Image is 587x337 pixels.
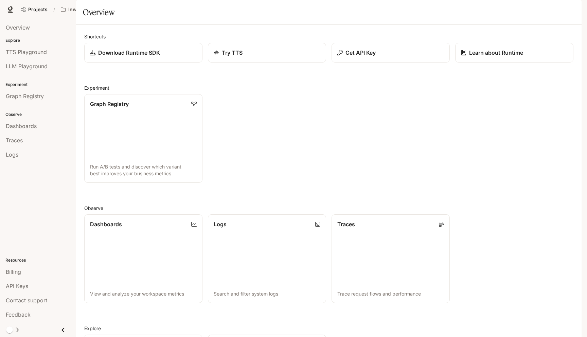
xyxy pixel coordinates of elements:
a: LogsSearch and filter system logs [208,214,326,303]
a: DashboardsView and analyze your workspace metrics [84,214,202,303]
p: View and analyze your workspace metrics [90,290,197,297]
button: Get API Key [332,43,450,63]
a: Try TTS [208,43,326,63]
a: Graph RegistryRun A/B tests and discover which variant best improves your business metrics [84,94,202,183]
span: Projects [28,7,48,13]
a: Download Runtime SDK [84,43,202,63]
h2: Explore [84,325,573,332]
h1: Overview [83,5,114,19]
p: Logs [214,220,227,228]
p: Dashboards [90,220,122,228]
p: Inworld AI Demos kamil [68,7,106,13]
h2: Shortcuts [84,33,573,40]
p: Download Runtime SDK [98,49,160,57]
div: / [51,6,58,13]
a: TracesTrace request flows and performance [332,214,450,303]
p: Learn about Runtime [469,49,523,57]
button: All workspaces [58,3,117,16]
p: Traces [337,220,355,228]
h2: Experiment [84,84,573,91]
a: Learn about Runtime [455,43,573,63]
p: Run A/B tests and discover which variant best improves your business metrics [90,163,197,177]
p: Graph Registry [90,100,129,108]
p: Trace request flows and performance [337,290,444,297]
p: Try TTS [222,49,243,57]
a: Go to projects [18,3,51,16]
h2: Observe [84,205,573,212]
p: Get API Key [345,49,376,57]
p: Search and filter system logs [214,290,320,297]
